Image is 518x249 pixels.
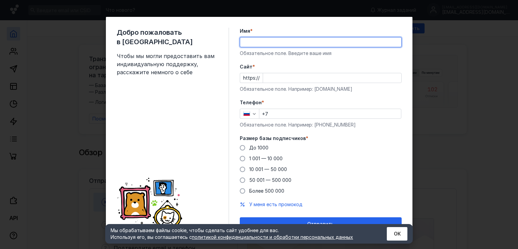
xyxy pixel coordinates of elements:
div: Мы обрабатываем файлы cookie, чтобы сделать сайт удобнее для вас. Используя его, вы соглашаетесь c [111,227,370,241]
span: Чтобы мы могли предоставить вам индивидуальную поддержку, расскажите немного о себе [117,52,218,76]
span: Добро пожаловать в [GEOGRAPHIC_DATA] [117,28,218,47]
span: 50 001 — 500 000 [249,177,291,183]
div: Обязательное поле. Например: [PHONE_NUMBER] [240,121,402,128]
span: До 1000 [249,145,268,150]
button: У меня есть промокод [249,201,303,208]
span: Отправить [307,221,334,227]
span: У меня есть промокод [249,201,303,207]
span: 10 001 — 50 000 [249,166,287,172]
a: политикой конфиденциальности и обработки персональных данных [192,234,353,240]
span: Телефон [240,99,262,106]
button: Отправить [240,217,402,231]
div: Обязательное поле. Например: [DOMAIN_NAME] [240,86,402,92]
span: 1 001 — 10 000 [249,156,283,161]
button: ОК [387,227,407,241]
div: Обязательное поле. Введите ваше имя [240,50,402,57]
span: Размер базы подписчиков [240,135,306,142]
span: Более 500 000 [249,188,284,194]
span: Cайт [240,63,253,70]
span: Имя [240,28,250,34]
